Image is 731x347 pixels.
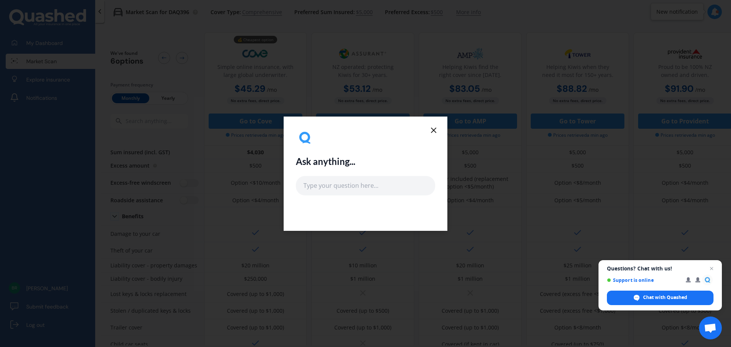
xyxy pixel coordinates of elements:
[707,264,716,273] span: Close chat
[699,317,722,339] div: Open chat
[296,156,355,167] h2: Ask anything...
[296,176,435,195] input: Type your question here...
[607,277,680,283] span: Support is online
[643,294,687,301] span: Chat with Quashed
[607,291,713,305] div: Chat with Quashed
[607,265,713,272] span: Questions? Chat with us!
